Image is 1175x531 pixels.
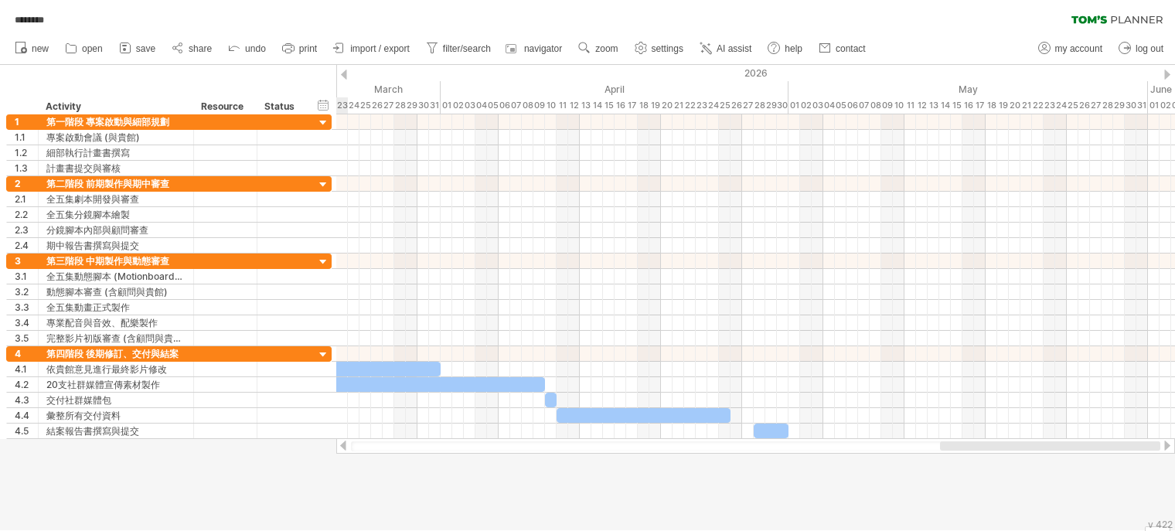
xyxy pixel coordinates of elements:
[46,99,185,114] div: Activity
[1115,39,1168,59] a: log out
[46,207,186,222] div: 全五集分鏡腳本繪製
[574,39,622,59] a: zoom
[815,39,870,59] a: contact
[168,39,216,59] a: share
[15,192,38,206] div: 2.1
[684,97,696,114] div: Wednesday, 22 April 2026
[46,408,186,423] div: 彙整所有交付資料
[707,97,719,114] div: Friday, 24 April 2026
[15,346,38,361] div: 4
[350,43,410,54] span: import / export
[15,284,38,299] div: 3.2
[788,81,1148,97] div: May 2026
[742,97,754,114] div: Monday, 27 April 2026
[893,97,904,114] div: Sunday, 10 May 2026
[46,315,186,330] div: 專業配音與音效、配樂製作
[785,43,802,54] span: help
[615,97,626,114] div: Thursday, 16 April 2026
[1078,97,1090,114] div: Tuesday, 26 May 2026
[1032,97,1044,114] div: Friday, 22 May 2026
[1125,97,1136,114] div: Saturday, 30 May 2026
[870,97,881,114] div: Friday, 8 May 2026
[136,43,155,54] span: save
[557,97,568,114] div: Saturday, 11 April 2026
[441,97,452,114] div: Wednesday, 1 April 2026
[15,130,38,145] div: 1.1
[15,145,38,160] div: 1.2
[997,97,1009,114] div: Tuesday, 19 May 2026
[15,300,38,315] div: 3.3
[754,97,765,114] div: Tuesday, 28 April 2026
[46,362,186,376] div: 依貴館意見進行最終影片修改
[299,43,317,54] span: print
[1145,526,1170,531] div: Show Legend
[46,130,186,145] div: 專案啟動會議 (與貴館)
[764,39,807,59] a: help
[696,39,756,59] a: AI assist
[115,39,160,59] a: save
[533,97,545,114] div: Thursday, 9 April 2026
[46,269,186,284] div: 全五集動態腳本 (Motionboard) 製作
[46,393,186,407] div: 交付社群媒體包
[15,269,38,284] div: 3.1
[189,43,212,54] span: share
[673,97,684,114] div: Tuesday, 21 April 2026
[264,99,298,114] div: Status
[503,39,567,59] a: navigator
[499,97,510,114] div: Monday, 6 April 2026
[638,97,649,114] div: Saturday, 18 April 2026
[443,43,491,54] span: filter/search
[201,99,248,114] div: Resource
[429,97,441,114] div: Tuesday, 31 March 2026
[46,161,186,175] div: 計畫書提交與審核
[916,97,928,114] div: Tuesday, 12 May 2026
[962,97,974,114] div: Saturday, 16 May 2026
[15,331,38,345] div: 3.5
[441,81,788,97] div: April 2026
[15,207,38,222] div: 2.2
[1020,97,1032,114] div: Thursday, 21 May 2026
[524,43,562,54] span: navigator
[545,97,557,114] div: Friday, 10 April 2026
[475,97,487,114] div: Saturday, 4 April 2026
[61,39,107,59] a: open
[777,97,788,114] div: Thursday, 30 April 2026
[904,97,916,114] div: Monday, 11 May 2026
[224,39,271,59] a: undo
[245,43,266,54] span: undo
[631,39,688,59] a: settings
[46,176,186,191] div: 第二階段 前期製作與期中審查
[626,97,638,114] div: Friday, 17 April 2026
[15,362,38,376] div: 4.1
[858,97,870,114] div: Thursday, 7 May 2026
[1034,39,1107,59] a: my account
[1090,97,1102,114] div: Wednesday, 27 May 2026
[15,254,38,268] div: 3
[46,284,186,299] div: 動態腳本審查 (含顧問與貴館)
[951,97,962,114] div: Friday, 15 May 2026
[15,176,38,191] div: 2
[15,424,38,438] div: 4.5
[46,346,186,361] div: 第四階段 後期修訂、交付與結案
[788,97,800,114] div: Friday, 1 May 2026
[765,97,777,114] div: Wednesday, 29 April 2026
[359,97,371,114] div: Wednesday, 25 March 2026
[1009,97,1020,114] div: Wednesday, 20 May 2026
[15,223,38,237] div: 2.3
[46,424,186,438] div: 結案報告書撰寫與提交
[986,97,997,114] div: Monday, 18 May 2026
[1102,97,1113,114] div: Thursday, 28 May 2026
[603,97,615,114] div: Wednesday, 15 April 2026
[336,97,348,114] div: Monday, 23 March 2026
[417,97,429,114] div: Monday, 30 March 2026
[1148,97,1160,114] div: Monday, 1 June 2026
[661,97,673,114] div: Monday, 20 April 2026
[464,97,475,114] div: Friday, 3 April 2026
[15,161,38,175] div: 1.3
[1160,97,1171,114] div: Tuesday, 2 June 2026
[881,97,893,114] div: Saturday, 9 May 2026
[46,145,186,160] div: 細部執行計畫書撰寫
[452,97,464,114] div: Thursday, 2 April 2026
[1055,97,1067,114] div: Sunday, 24 May 2026
[15,114,38,129] div: 1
